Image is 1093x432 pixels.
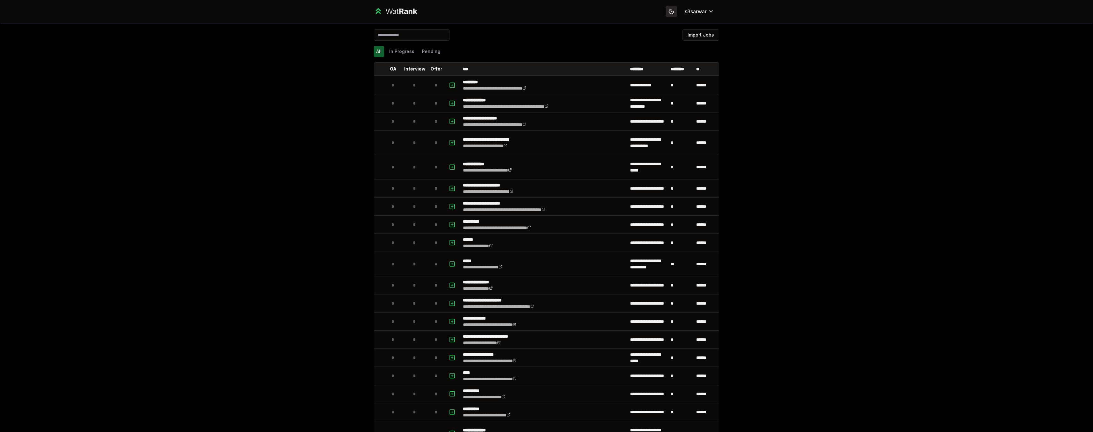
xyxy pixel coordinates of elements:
[399,7,417,16] span: Rank
[387,46,417,57] button: In Progress
[419,46,443,57] button: Pending
[390,66,397,72] p: OA
[682,29,719,41] button: Import Jobs
[680,6,719,17] button: s3sarwar
[431,66,442,72] p: Offer
[385,6,417,17] div: Wat
[374,6,417,17] a: WatRank
[404,66,425,72] p: Interview
[685,8,707,15] span: s3sarwar
[374,46,384,57] button: All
